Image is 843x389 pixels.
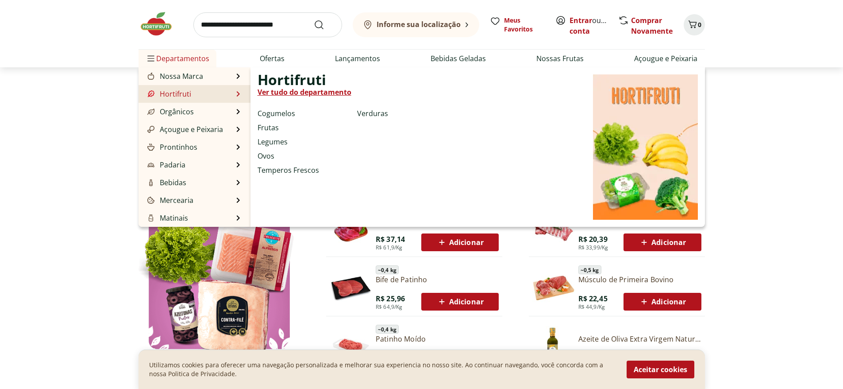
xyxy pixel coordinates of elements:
span: Adicionar [639,296,686,307]
img: Padaria [147,161,154,168]
img: Açougue e Peixaria [147,126,154,133]
span: R$ 25,96 [376,294,405,303]
img: Hortifruti [139,11,183,37]
img: Patinho Moído [330,326,372,369]
span: R$ 37,14 [376,234,405,244]
a: Azeite de Oliva Extra Virgem Natural Da Terra 500ml [578,334,701,344]
img: Patinho Pedaço [330,207,372,250]
a: Temperos Frescos [258,165,319,175]
img: Nossa Marca [147,73,154,80]
b: Informe sua localização [377,19,461,29]
a: Patinho Moído [376,334,499,344]
a: OrgânicosOrgânicos [146,106,194,117]
span: R$ 44,9/Kg [578,303,605,311]
button: Adicionar [624,293,701,311]
img: Prontinhos [147,144,154,151]
a: Frutas [258,122,279,133]
p: Utilizamos cookies para oferecer uma navegação personalizada e melhorar sua experiencia no nosso ... [149,361,616,378]
a: Ofertas [260,53,285,64]
img: Bife de Patinho [330,267,372,309]
a: Verduras [357,108,388,119]
button: Aceitar cookies [627,361,694,378]
span: R$ 33,99/Kg [578,244,608,251]
span: ou [570,15,609,36]
a: Nossa MarcaNossa Marca [146,71,203,82]
a: ProntinhosProntinhos [146,142,197,152]
a: PadariaPadaria [146,159,185,170]
img: Hortifruti [147,90,154,97]
span: Meus Favoritos [504,16,545,34]
span: R$ 64,9/Kg [376,303,403,311]
a: Bife de Patinho [376,275,499,284]
span: Adicionar [436,296,484,307]
a: Cogumelos [258,108,295,119]
img: Bebidas [147,179,154,186]
a: Frios, Queijos e LaticíniosFrios, Queijos e Laticínios [146,225,234,246]
span: Adicionar [436,237,484,248]
a: Nossas Frutas [536,53,584,64]
span: ~ 0,4 kg [376,325,399,334]
img: Azeite de Oliva Extra Virgem Natural da Terra 500ml [532,326,575,369]
a: Meus Favoritos [490,16,545,34]
a: Ovos [258,151,274,161]
a: Criar conta [570,16,618,36]
a: Açougue e PeixariaAçougue e Peixaria [146,124,223,135]
button: Informe sua localização [353,12,479,37]
a: MerceariaMercearia [146,195,193,206]
button: Menu [146,48,156,69]
img: Hortifruti [593,74,698,220]
a: Músculo de Primeira Bovino [578,275,701,284]
span: Hortifruti [258,74,326,85]
span: ~ 0,5 kg [578,265,601,274]
button: Adicionar [624,233,701,251]
img: Orgânicos [147,108,154,115]
a: Bebidas Geladas [431,53,486,64]
img: Costela Suína Resfriada [532,207,575,250]
a: Entrar [570,16,592,25]
input: search [193,12,342,37]
a: MatinaisMatinais [146,213,188,223]
span: 0 [698,20,701,29]
a: Comprar Novamente [631,16,673,36]
span: R$ 22,45 [578,294,608,303]
a: HortifrutiHortifruti [146,89,191,99]
img: Músculo de Primeira Bovino [532,267,575,309]
a: Lançamentos [335,53,380,64]
button: Submit Search [314,19,335,30]
img: Mercearia [147,197,154,204]
img: Matinais [147,214,154,222]
a: Ver tudo do departamento [258,87,351,97]
button: Carrinho [684,14,705,35]
button: Adicionar [421,293,499,311]
img: Ver todos [139,143,300,359]
span: R$ 20,39 [578,234,608,244]
a: Legumes [258,136,288,147]
a: BebidasBebidas [146,177,186,188]
span: R$ 61,9/Kg [376,244,403,251]
span: Adicionar [639,237,686,248]
span: ~ 0,4 kg [376,265,399,274]
a: Açougue e Peixaria [634,53,697,64]
span: Departamentos [146,48,209,69]
button: Adicionar [421,233,499,251]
